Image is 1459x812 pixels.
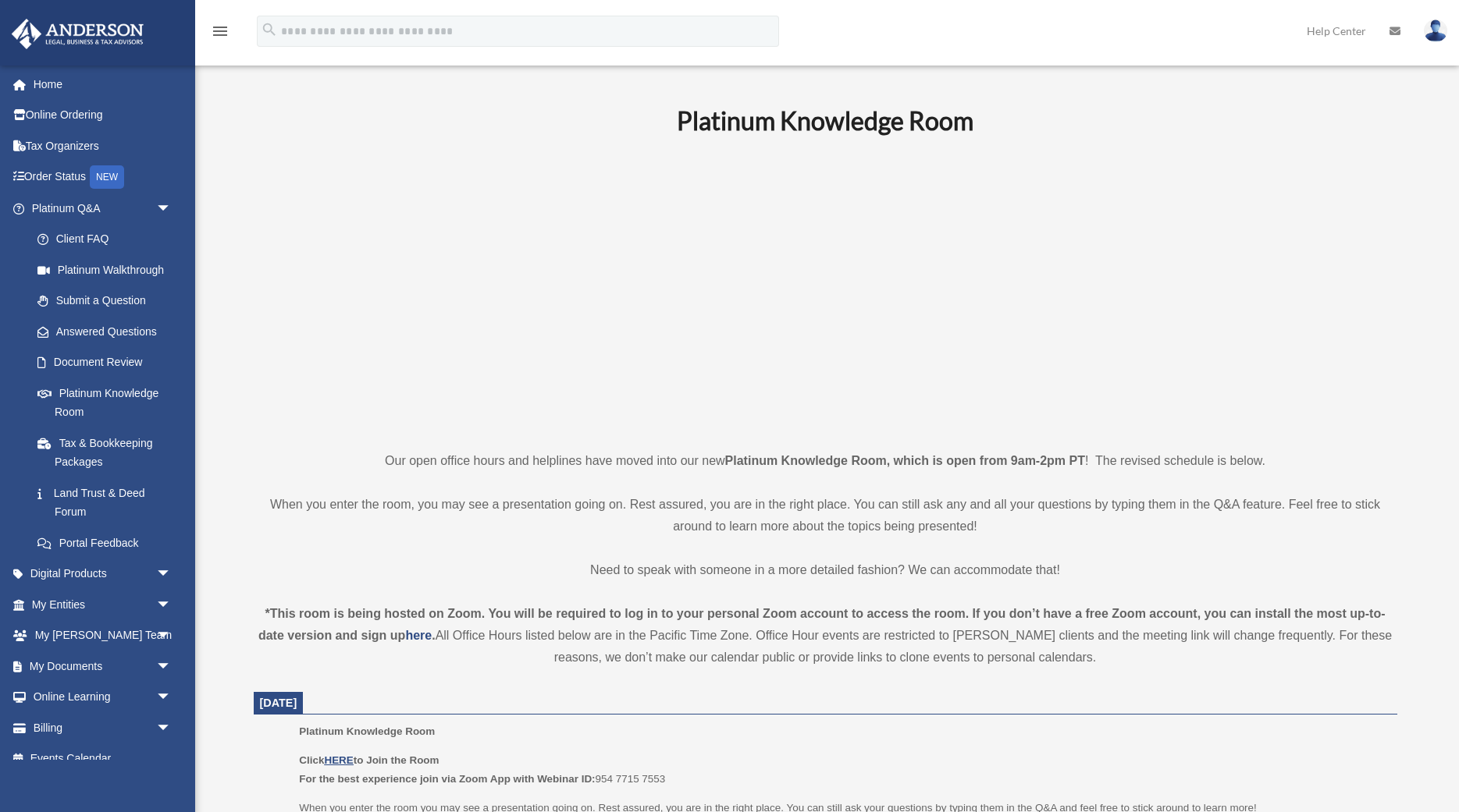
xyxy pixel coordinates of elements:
[677,105,973,136] b: Platinum Knowledge Room
[725,454,1085,467] strong: Platinum Knowledge Room, which is open from 9am-2pm PT
[11,620,195,651] a: My [PERSON_NAME] Teamarrow_drop_down
[7,19,148,49] img: Anderson Advisors Platinum Portal
[324,754,353,766] a: HERE
[299,751,1386,788] p: 954 7715 7553
[11,100,195,131] a: Online Ordering
[156,651,187,683] span: arrow_drop_down
[22,477,195,527] a: Land Trust & Deed Forum
[22,427,195,477] a: Tax & Bookkeeping Packages
[11,193,195,224] a: Platinum Q&Aarrow_drop_down
[254,494,1397,537] p: When you enter the room, you may see a presentation going on. Rest assured, you are in the right ...
[22,378,187,427] a: Platinum Knowledge Room
[11,743,195,775] a: Events Calendar
[22,224,195,255] a: Client FAQ
[299,754,439,766] b: Click to Join the Room
[591,158,1059,421] iframe: 231110_Toby_KnowledgeRoom
[11,682,195,713] a: Online Learningarrow_drop_down
[405,629,432,642] a: here
[211,27,230,41] a: menu
[156,558,187,590] span: arrow_drop_down
[258,607,1386,642] strong: *This room is being hosted on Zoom. You will be required to log in to your personal Zoom account ...
[22,316,195,347] a: Answered Questions
[11,712,195,743] a: Billingarrow_drop_down
[254,450,1397,472] p: Our open office hours and helplines have moved into our new ! The revised schedule is below.
[1424,20,1447,42] img: User Pic
[211,22,230,41] i: menu
[22,285,195,317] a: Submit a Question
[11,130,195,161] a: Tax Organizers
[22,347,195,378] a: Document Review
[299,773,595,785] b: For the best experience join via Zoom App with Webinar ID:
[11,589,195,620] a: My Entitiesarrow_drop_down
[90,165,124,189] div: NEW
[11,161,195,193] a: Order StatusNEW
[299,725,435,737] span: Platinum Knowledge Room
[261,21,278,38] i: search
[22,527,195,558] a: Portal Feedback
[22,254,195,285] a: Platinum Walkthrough
[156,682,187,714] span: arrow_drop_down
[156,620,187,652] span: arrow_drop_down
[254,559,1397,581] p: Need to speak with someone in a more detailed fashion? We can accommodate that!
[254,603,1397,668] div: All Office Hours listed below are in the Pacific Time Zone. Office Hour events are restricted to ...
[156,712,187,744] span: arrow_drop_down
[156,589,187,621] span: arrow_drop_down
[11,69,195,100] a: Home
[11,558,195,590] a: Digital Productsarrow_drop_down
[432,629,435,642] strong: .
[156,193,187,225] span: arrow_drop_down
[260,697,297,709] span: [DATE]
[11,651,195,682] a: My Documentsarrow_drop_down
